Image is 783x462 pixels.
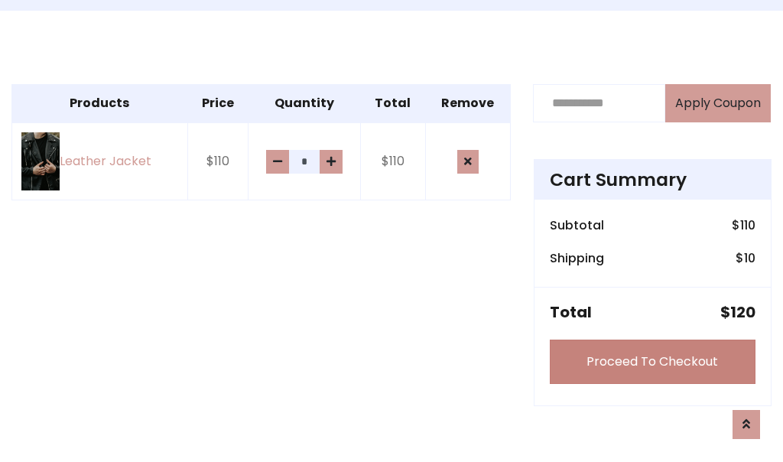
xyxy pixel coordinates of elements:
[550,251,604,265] h6: Shipping
[550,169,755,190] h4: Cart Summary
[736,251,755,265] h6: $
[550,303,592,321] h5: Total
[21,132,178,190] a: Leather Jacket
[740,216,755,234] span: 110
[730,301,755,323] span: 120
[550,340,755,384] a: Proceed To Checkout
[187,84,248,122] th: Price
[720,303,755,321] h5: $
[248,84,360,122] th: Quantity
[732,218,755,233] h6: $
[550,218,604,233] h6: Subtotal
[665,84,771,122] button: Apply Coupon
[361,84,426,122] th: Total
[12,84,188,122] th: Products
[187,122,248,200] td: $110
[425,84,510,122] th: Remove
[361,122,426,200] td: $110
[744,249,755,267] span: 10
